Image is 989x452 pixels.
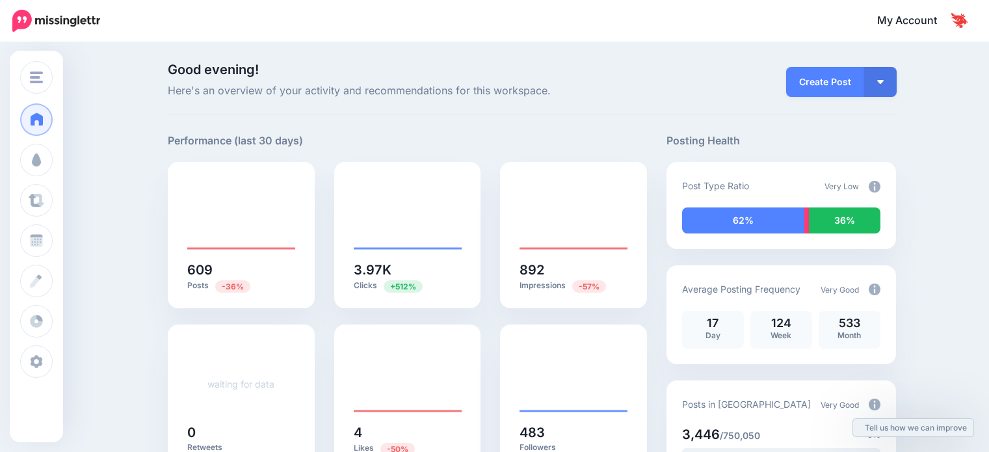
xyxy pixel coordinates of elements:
[804,207,809,233] div: 2% of your posts in the last 30 days have been from Curated content
[682,282,800,297] p: Average Posting Frequency
[354,280,462,292] p: Clicks
[207,379,274,390] a: waiting for data
[187,280,295,292] p: Posts
[682,397,811,412] p: Posts in [GEOGRAPHIC_DATA]
[520,426,627,439] h5: 483
[520,280,627,292] p: Impressions
[682,178,749,193] p: Post Type Ratio
[757,317,806,329] p: 124
[666,133,896,149] h5: Posting Health
[384,280,423,293] span: Previous period: 649
[877,80,884,84] img: arrow-down-white.png
[572,280,606,293] span: Previous period: 2.07K
[869,284,880,295] img: info-circle-grey.png
[771,330,791,340] span: Week
[705,330,720,340] span: Day
[689,317,737,329] p: 17
[825,317,874,329] p: 533
[864,5,969,37] a: My Account
[821,400,859,410] span: Very Good
[682,207,804,233] div: 62% of your posts in the last 30 days have been from Drip Campaigns
[30,72,43,83] img: menu.png
[354,426,462,439] h5: 4
[520,263,627,276] h5: 892
[720,430,760,441] span: /750,050
[354,263,462,276] h5: 3.97K
[824,181,859,191] span: Very Low
[869,399,880,410] img: info-circle-grey.png
[187,426,295,439] h5: 0
[168,83,647,100] span: Here's an overview of your activity and recommendations for this workspace.
[869,181,880,193] img: info-circle-grey.png
[682,427,720,442] span: 3,446
[168,133,303,149] h5: Performance (last 30 days)
[853,419,973,436] a: Tell us how we can improve
[786,67,864,97] a: Create Post
[168,62,259,77] span: Good evening!
[187,263,295,276] h5: 609
[821,285,859,295] span: Very Good
[12,10,100,32] img: Missinglettr
[809,207,880,233] div: 36% of your posts in the last 30 days were manually created (i.e. were not from Drip Campaigns or...
[837,330,861,340] span: Month
[215,280,250,293] span: Previous period: 950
